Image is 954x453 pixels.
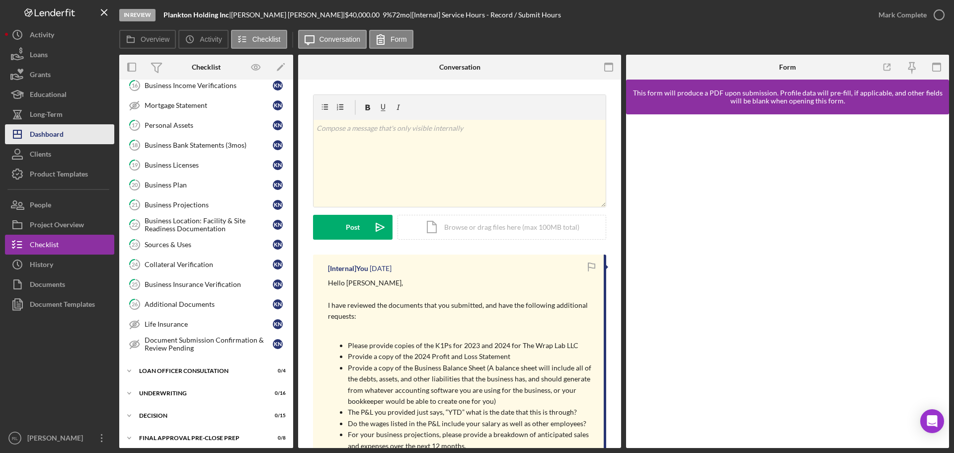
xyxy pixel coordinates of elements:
div: In Review [119,9,156,21]
div: Business Licenses [145,161,273,169]
button: Activity [178,30,228,49]
tspan: 22 [132,221,138,228]
label: Checklist [252,35,281,43]
label: Form [391,35,407,43]
div: Open Intercom Messenger [920,409,944,433]
div: 0 / 16 [268,390,286,396]
tspan: 23 [132,241,138,248]
div: K N [273,180,283,190]
div: Personal Assets [145,121,273,129]
div: 0 / 8 [268,435,286,441]
b: Plankton Holding Inc [163,10,229,19]
div: K N [273,260,283,270]
button: Overview [119,30,176,49]
div: K N [273,200,283,210]
div: Mark Complete [878,5,927,25]
div: K N [273,279,283,289]
div: K N [273,220,283,230]
div: K N [273,240,283,250]
div: Business Insurance Verification [145,280,273,288]
div: Additional Documents [145,300,273,308]
p: Hello [PERSON_NAME], [328,277,594,288]
div: [Internal] You [328,265,368,272]
a: 19Business LicensesKN [124,155,288,175]
a: Mortgage StatementKN [124,95,288,115]
iframe: Lenderfit form [636,124,940,438]
div: Document Templates [30,294,95,317]
a: 24Collateral VerificationKN [124,255,288,274]
div: Business Location: Facility & Site Readiness Documentation [145,217,273,233]
div: Business Plan [145,181,273,189]
tspan: 21 [132,201,138,208]
div: [PERSON_NAME] [PERSON_NAME] | [231,11,345,19]
button: Form [369,30,413,49]
tspan: 19 [132,162,138,168]
div: Loan Officer Consultation [139,368,261,374]
div: K N [273,120,283,130]
p: For your business projections, please provide a breakdown of anticipated sales and expenses over ... [348,429,594,452]
a: Document Submission Confirmation & Review PendingKN [124,334,288,354]
div: 9 % [383,11,392,19]
p: I have reviewed the documents that you submitted, and have the following additional requests: [328,300,594,322]
div: 72 mo [392,11,410,19]
div: Business Bank Statements (3mos) [145,141,273,149]
a: Life InsuranceKN [124,314,288,334]
tspan: 18 [132,142,138,148]
div: K N [273,81,283,91]
div: 0 / 15 [268,413,286,419]
div: K N [273,100,283,110]
text: RL [12,436,18,441]
div: K N [273,339,283,349]
button: Document Templates [5,294,114,314]
button: RL[PERSON_NAME] [5,428,114,448]
a: 18Business Bank Statements (3mos)KN [124,135,288,155]
p: Do the wages listed in the P&L include your salary as well as other employees? [348,418,594,429]
div: Mortgage Statement [145,101,273,109]
div: Checklist [192,63,221,71]
a: 20Business PlanKN [124,175,288,195]
div: Post [346,215,360,240]
div: Document Submission Confirmation & Review Pending [145,336,273,352]
p: Provide a copy of the Business Balance Sheet (A balance sheet will include all of the debts, asse... [348,362,594,407]
div: K N [273,160,283,170]
p: Provide a copy of the 2024 Profit and Loss Statement [348,351,594,362]
a: 21Business ProjectionsKN [124,195,288,215]
button: Checklist [231,30,287,49]
time: 2025-08-04 22:32 [370,265,392,272]
p: The P&L you provided just says, “YTD” what is the date that this is through? [348,407,594,418]
div: 0 / 4 [268,368,286,374]
tspan: 26 [132,301,138,307]
div: Life Insurance [145,320,273,328]
a: 22Business Location: Facility & Site Readiness DocumentationKN [124,215,288,235]
tspan: 24 [132,261,138,268]
div: [PERSON_NAME] [25,428,89,451]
